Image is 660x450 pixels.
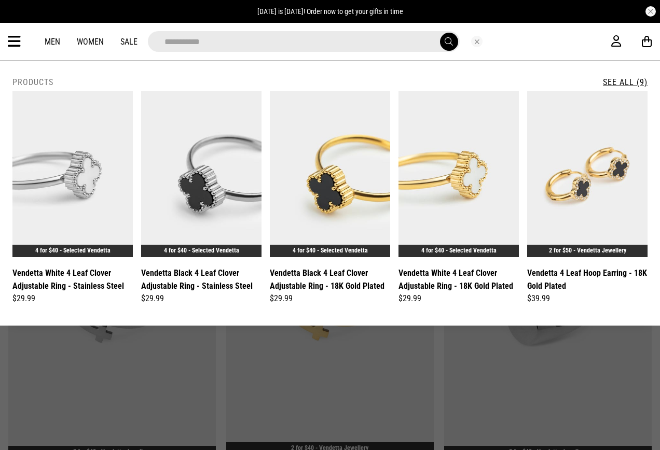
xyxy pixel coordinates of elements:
[77,37,104,47] a: Women
[120,37,137,47] a: Sale
[257,7,403,16] span: [DATE] is [DATE]! Order now to get your gifts in time
[549,247,626,254] a: 2 for $50 - Vendetta Jewellery
[398,292,519,305] div: $29.99
[398,266,519,292] a: Vendetta White 4 Leaf Clover Adjustable Ring - 18K Gold Plated
[398,91,519,257] img: Vendetta White 4 Leaf Clover Adjustable Ring - 18k Gold Plated in Multi
[141,292,262,305] div: $29.99
[527,266,648,292] a: Vendetta 4 Leaf Hoop Earring - 18K Gold Plated
[293,247,368,254] a: 4 for $40 - Selected Vendetta
[12,292,133,305] div: $29.99
[45,37,60,47] a: Men
[270,292,390,305] div: $29.99
[12,266,133,292] a: Vendetta White 4 Leaf Clover Adjustable Ring - Stainless Steel
[270,91,390,257] img: Vendetta Black 4 Leaf Clover Adjustable Ring - 18k Gold Plated in Multi
[164,247,239,254] a: 4 for $40 - Selected Vendetta
[270,266,390,292] a: Vendetta Black 4 Leaf Clover Adjustable Ring - 18K Gold Plated
[421,247,497,254] a: 4 for $40 - Selected Vendetta
[603,77,648,87] a: See All (9)
[527,292,648,305] div: $39.99
[35,247,111,254] a: 4 for $40 - Selected Vendetta
[12,91,133,257] img: Vendetta White 4 Leaf Clover Adjustable Ring - Stainless Steel in Silver
[141,266,262,292] a: Vendetta Black 4 Leaf Clover Adjustable Ring - Stainless Steel
[527,91,648,257] img: Vendetta 4 Leaf Hoop Earring - 18k Gold Plated in Gold
[471,36,483,47] button: Close search
[141,91,262,257] img: Vendetta Black 4 Leaf Clover Adjustable Ring - Stainless Steel in Silver
[12,77,53,87] h2: Products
